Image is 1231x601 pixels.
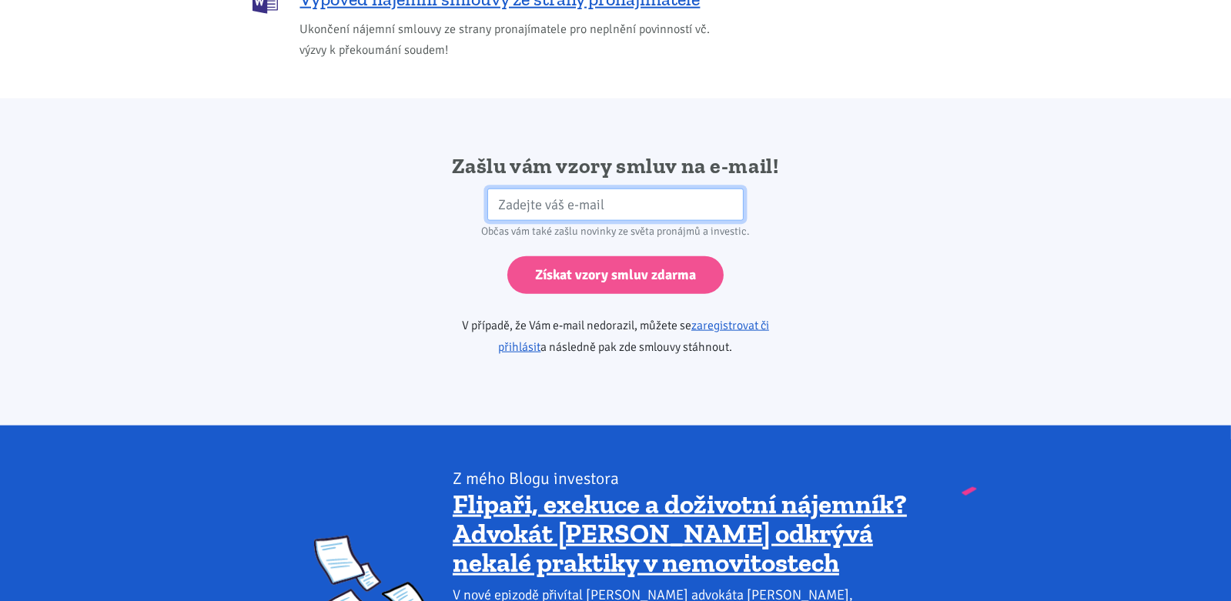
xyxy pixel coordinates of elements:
div: Z mého Blogu investora [453,468,917,489]
input: Zadejte váš e-mail [487,189,744,222]
div: Občas vám také zašlu novinky ze světa pronájmů a investic. [418,221,813,242]
a: Flipaři, exekuce a doživotní nájemník? Advokát [PERSON_NAME] odkrývá nekalé praktiky v nemovitostech [453,488,907,579]
span: Ukončení nájemní smlouvy ze strany pronajímatele pro neplnění povinností vč. výzvy k překoumání s... [300,19,730,61]
p: V případě, že Vám e-mail nedorazil, můžete se a následně pak zde smlouvy stáhnout. [418,315,813,358]
h2: Zašlu vám vzory smluv na e-mail! [418,152,813,180]
input: Získat vzory smluv zdarma [507,256,724,294]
